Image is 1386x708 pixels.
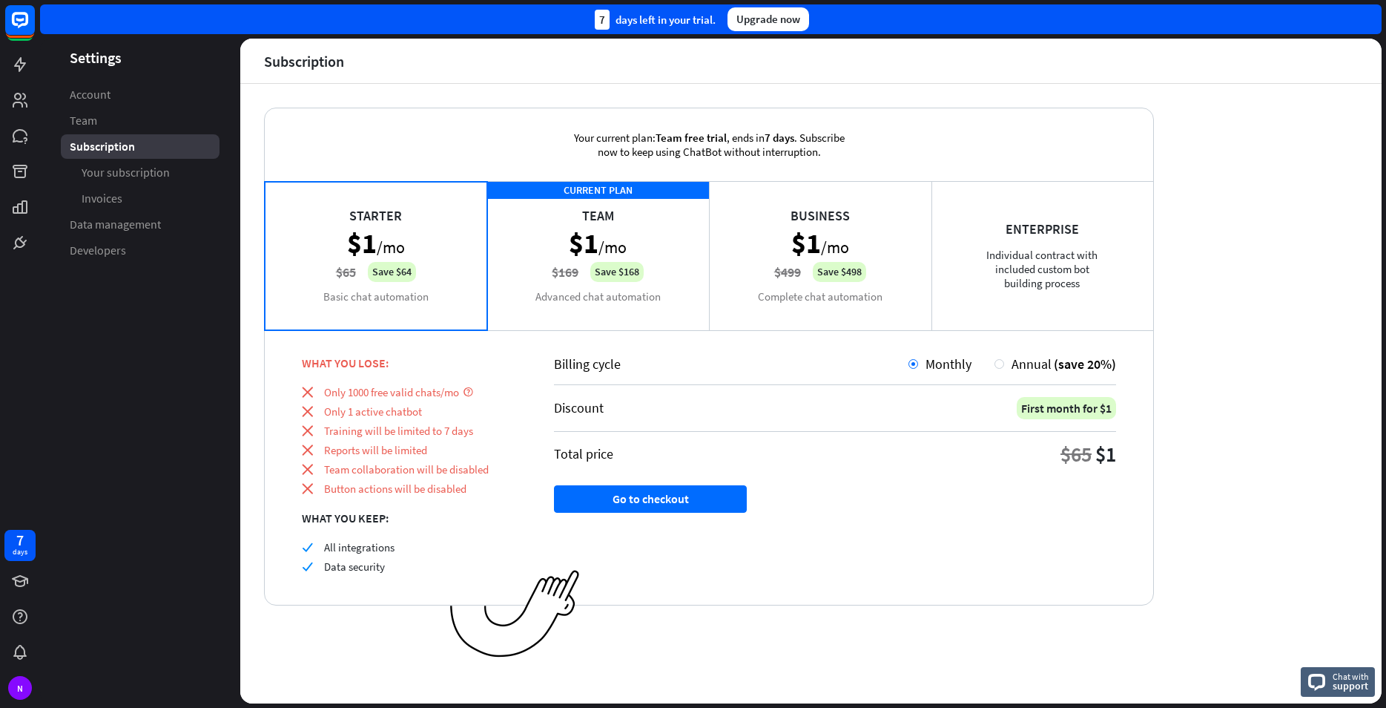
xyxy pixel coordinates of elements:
[324,482,466,496] span: Button actions will be disabled
[302,387,313,398] i: close
[61,82,220,107] a: Account
[70,243,126,258] span: Developers
[324,560,385,574] span: Data security
[1012,355,1052,373] span: Annual
[595,10,716,30] div: days left in your trial.
[324,443,427,457] span: Reports will be limited
[12,6,56,50] button: Open LiveChat chat widget
[324,404,422,419] span: Only 1 active chatbot
[727,7,809,31] div: Upgrade now
[61,108,220,133] a: Team
[925,355,971,373] span: Monthly
[302,425,313,436] i: close
[1333,679,1369,692] span: support
[554,399,604,416] div: Discount
[450,570,580,658] img: ec979a0a656117aaf919.png
[70,217,161,232] span: Data management
[61,212,220,237] a: Data management
[61,238,220,263] a: Developers
[1095,441,1116,468] div: $1
[13,547,27,557] div: days
[264,53,344,70] div: Subscription
[70,87,110,102] span: Account
[550,108,868,181] div: Your current plan: , ends in . Subscribe now to keep using ChatBot without interruption.
[1054,355,1116,373] span: (save 20%)
[302,445,313,456] i: close
[302,542,313,553] i: check
[1017,397,1116,419] div: First month for $1
[656,131,727,145] span: Team free trial
[302,464,313,475] i: close
[302,511,517,525] div: WHAT YOU KEEP:
[324,385,459,399] span: Only 1000 free valid chats/mo
[324,424,473,438] span: Training will be limited to 7 days
[595,10,610,30] div: 7
[302,355,517,370] div: WHAT YOU LOSE:
[16,534,24,547] div: 7
[8,676,32,700] div: N
[40,47,240,68] header: Settings
[4,530,36,561] a: 7 days
[554,355,908,373] div: Billing cycle
[82,165,170,180] span: Your subscription
[61,160,220,185] a: Your subscription
[1060,441,1092,468] div: $65
[302,406,313,417] i: close
[324,462,489,476] span: Team collaboration will be disabled
[765,131,794,145] span: 7 days
[70,139,135,154] span: Subscription
[82,191,122,206] span: Invoices
[1333,669,1369,684] span: Chat with
[70,113,97,128] span: Team
[302,483,313,494] i: close
[61,186,220,211] a: Invoices
[554,445,613,462] div: Total price
[554,485,747,513] button: Go to checkout
[302,561,313,572] i: check
[324,540,395,554] span: All integrations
